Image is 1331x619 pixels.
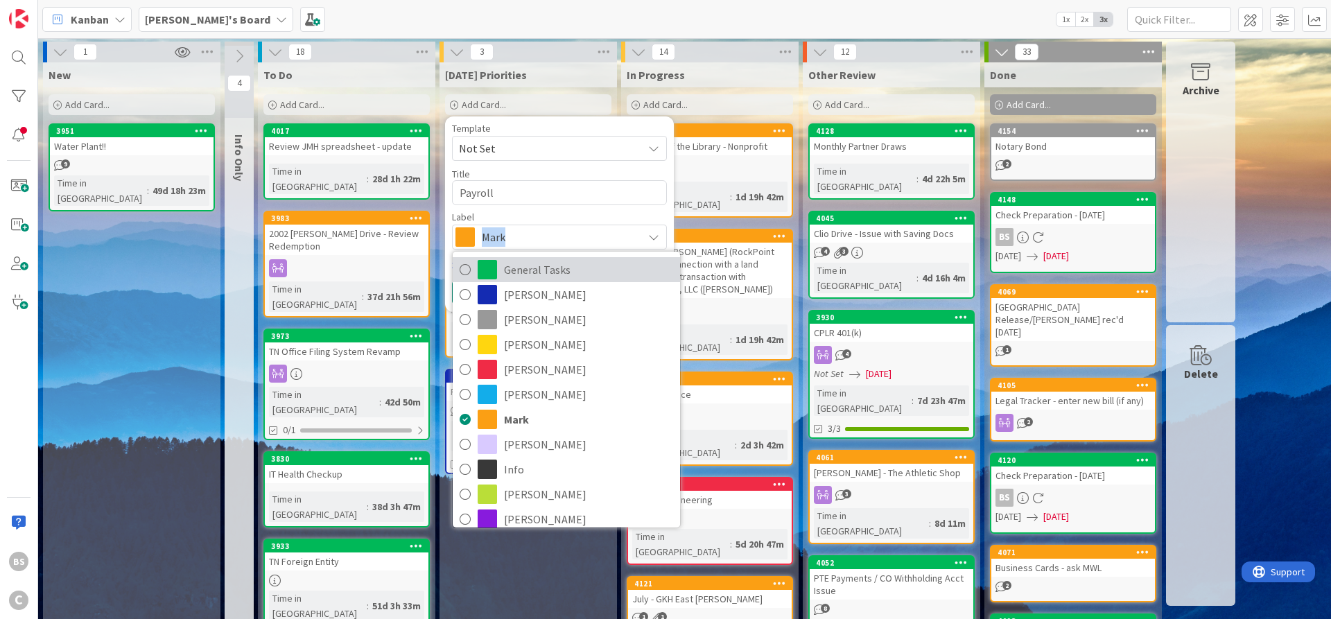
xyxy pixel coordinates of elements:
div: 3983 [265,212,428,225]
div: TN Office Filing System Revamp [265,342,428,360]
a: 3951Water Plant!!Time in [GEOGRAPHIC_DATA]:49d 18h 23m [49,123,215,211]
div: 4130 [634,232,792,241]
div: 5d 20h 47m [732,537,788,552]
span: [DATE] [995,249,1021,263]
textarea: Payroll [452,180,667,205]
span: 3x [1094,12,1113,26]
div: BS [9,552,28,571]
img: Visit kanbanzone.com [9,9,28,28]
div: Time in [GEOGRAPHIC_DATA] [632,430,735,460]
div: 4148 [998,195,1155,204]
div: 4017Review JMH spreadsheet - update [265,125,428,155]
span: 14 [652,44,675,60]
span: [PERSON_NAME] [504,484,673,505]
span: Add Card... [643,98,688,111]
input: Quick Filter... [1127,7,1231,32]
span: 12 [833,44,857,60]
div: Business Cards - ask MWL [991,559,1155,577]
div: 3930 [816,313,973,322]
div: [GEOGRAPHIC_DATA] Release/[PERSON_NAME] rec'd [DATE] [991,298,1155,341]
span: New [49,68,71,82]
div: 4052PTE Payments / CO Withholding Acct Issue [810,557,973,600]
div: 4148 [991,193,1155,206]
div: Time in [GEOGRAPHIC_DATA] [814,164,916,194]
div: 3930 [810,311,973,324]
a: 39832002 [PERSON_NAME] Drive - Review RedemptionTime in [GEOGRAPHIC_DATA]:37d 21h 56m [263,211,430,317]
div: 4069[GEOGRAPHIC_DATA] Release/[PERSON_NAME] rec'd [DATE] [991,286,1155,341]
span: [PERSON_NAME] [504,334,673,355]
div: TN Foreign Entity [265,552,428,570]
div: Time in [GEOGRAPHIC_DATA] [451,421,548,451]
div: 4121 [634,579,792,589]
a: 4048Friends of the Library - NonprofitTime in [GEOGRAPHIC_DATA]:1d 19h 42m [627,123,793,218]
div: Legal Tracker - enter new bill (if any) [991,392,1155,410]
span: 3 [842,489,851,498]
div: 3830 [271,454,428,464]
a: 4061[PERSON_NAME] - The Athletic ShopTime in [GEOGRAPHIC_DATA]:8d 11m [808,450,975,544]
span: [DATE] [995,509,1021,524]
span: Mark [504,409,673,430]
span: Label [452,212,474,222]
div: 3830IT Health Checkup [265,453,428,483]
div: PTE Payments / CO Withholding Acct Issue [810,569,973,600]
div: Monthly Partner Draws [810,137,973,155]
div: Check Preparation - [DATE] [991,467,1155,485]
span: 1 [73,44,97,60]
div: 4048 [634,126,792,136]
div: 4061 [816,453,973,462]
span: 1 [1002,345,1011,354]
a: [PERSON_NAME] [453,332,680,357]
div: Time in [GEOGRAPHIC_DATA] [814,385,912,416]
span: [PERSON_NAME] [504,434,673,455]
div: 2002 [PERSON_NAME] Drive - Review Redemption [265,225,428,255]
div: 1d 19h 42m [732,332,788,347]
span: Info Only [232,134,246,181]
a: 4071Business Cards - ask MWL [990,545,1156,602]
span: 2 [1024,417,1033,426]
a: 4154Notary Bond [990,123,1156,181]
span: : [730,189,732,204]
span: : [730,537,732,552]
span: 3 [840,247,849,256]
span: Info [504,459,673,480]
span: [PERSON_NAME] [504,309,673,330]
span: 4 [842,349,851,358]
div: 4138 [628,478,792,491]
a: [PERSON_NAME] [453,432,680,457]
span: [PERSON_NAME] [504,359,673,380]
span: 3 [470,44,494,60]
div: Time in [GEOGRAPHIC_DATA] [54,175,147,206]
span: [DATE] [866,367,891,381]
div: 3930CPLR 401(k) [810,311,973,342]
span: To Do [263,68,293,82]
span: In Progress [627,68,685,82]
span: 4 [821,247,830,256]
div: Time in [GEOGRAPHIC_DATA] [814,508,929,539]
span: Add Card... [65,98,110,111]
a: 4017Review JMH spreadsheet - updateTime in [GEOGRAPHIC_DATA]:28d 1h 22m [263,123,430,200]
div: 4017 [265,125,428,137]
div: 4d 22h 5m [919,171,969,186]
div: 4071Business Cards - ask MWL [991,546,1155,577]
span: [PERSON_NAME] [504,284,673,305]
div: 3990Review Admin Tasks [446,370,610,401]
div: 4061 [810,451,973,464]
span: Add Card... [1007,98,1051,111]
div: 2d 3h 42m [737,437,788,453]
div: 4105 [998,381,1155,390]
div: ER 100 Invoice [628,385,792,403]
div: 4138Calibre Engineering [628,478,792,509]
div: IT Health Checkup [265,465,428,483]
span: Mark [482,227,636,247]
div: 4154Notary Bond [991,125,1155,155]
div: July - GKH East [PERSON_NAME] [628,590,792,608]
div: 3830 [265,453,428,465]
div: BS [995,489,1014,507]
span: : [147,183,149,198]
div: 4149ER 100 Invoice [628,373,792,403]
div: Time in [GEOGRAPHIC_DATA] [269,164,367,194]
a: 3930CPLR 401(k)Not Set[DATE]Time in [GEOGRAPHIC_DATA]:7d 23h 47m3/3 [808,310,975,439]
div: 4071 [998,548,1155,557]
div: 4120Check Preparation - [DATE] [991,454,1155,485]
div: Friends of the Library - Nonprofit [628,137,792,155]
